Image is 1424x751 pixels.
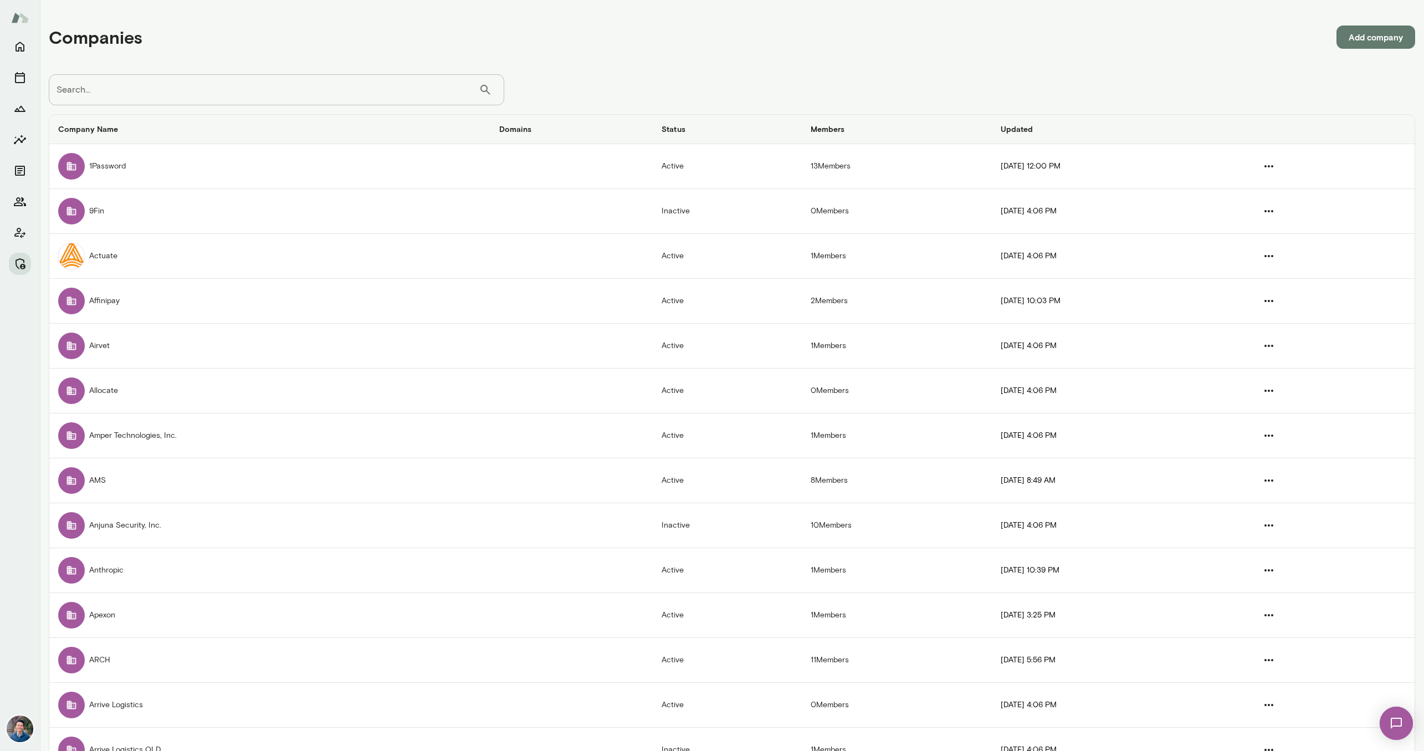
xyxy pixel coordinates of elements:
[802,324,992,369] td: 1 Members
[49,683,490,728] td: Arrive Logistics
[662,124,792,135] h6: Status
[653,683,801,728] td: Active
[49,548,490,593] td: Anthropic
[802,683,992,728] td: 0 Members
[802,369,992,413] td: 0 Members
[1001,124,1234,135] h6: Updated
[49,413,490,458] td: Amper Technologies, Inc.
[49,324,490,369] td: Airvet
[9,129,31,151] button: Insights
[992,683,1243,728] td: [DATE] 4:06 PM
[992,369,1243,413] td: [DATE] 4:06 PM
[653,548,801,593] td: Active
[992,279,1243,324] td: [DATE] 10:03 PM
[811,124,983,135] h6: Members
[9,67,31,89] button: Sessions
[653,144,801,189] td: Active
[653,503,801,548] td: Inactive
[992,638,1243,683] td: [DATE] 5:56 PM
[992,234,1243,279] td: [DATE] 4:06 PM
[9,160,31,182] button: Documents
[653,189,801,234] td: Inactive
[9,98,31,120] button: Growth Plan
[802,548,992,593] td: 1 Members
[802,144,992,189] td: 13 Members
[802,593,992,638] td: 1 Members
[802,234,992,279] td: 1 Members
[49,234,490,279] td: Actuate
[653,279,801,324] td: Active
[992,593,1243,638] td: [DATE] 3:25 PM
[653,369,801,413] td: Active
[802,458,992,503] td: 8 Members
[992,324,1243,369] td: [DATE] 4:06 PM
[9,191,31,213] button: Members
[653,234,801,279] td: Active
[49,279,490,324] td: Affinipay
[49,458,490,503] td: AMS
[7,716,33,742] img: Alex Yu
[58,124,482,135] h6: Company Name
[49,189,490,234] td: 9Fin
[802,503,992,548] td: 10 Members
[802,413,992,458] td: 1 Members
[653,458,801,503] td: Active
[9,222,31,244] button: Client app
[49,593,490,638] td: Apexon
[653,413,801,458] td: Active
[653,638,801,683] td: Active
[9,35,31,58] button: Home
[802,279,992,324] td: 2 Members
[992,189,1243,234] td: [DATE] 4:06 PM
[49,144,490,189] td: 1Password
[11,7,29,28] img: Mento
[802,189,992,234] td: 0 Members
[49,27,142,48] h4: Companies
[992,458,1243,503] td: [DATE] 8:49 AM
[49,503,490,548] td: Anjuna Security, Inc.
[9,253,31,275] button: Manage
[653,593,801,638] td: Active
[653,324,801,369] td: Active
[992,548,1243,593] td: [DATE] 10:39 PM
[49,369,490,413] td: Allocate
[992,413,1243,458] td: [DATE] 4:06 PM
[1336,25,1415,49] button: Add company
[499,124,644,135] h6: Domains
[992,503,1243,548] td: [DATE] 4:06 PM
[49,638,490,683] td: ARCH
[802,638,992,683] td: 11 Members
[992,144,1243,189] td: [DATE] 12:00 PM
